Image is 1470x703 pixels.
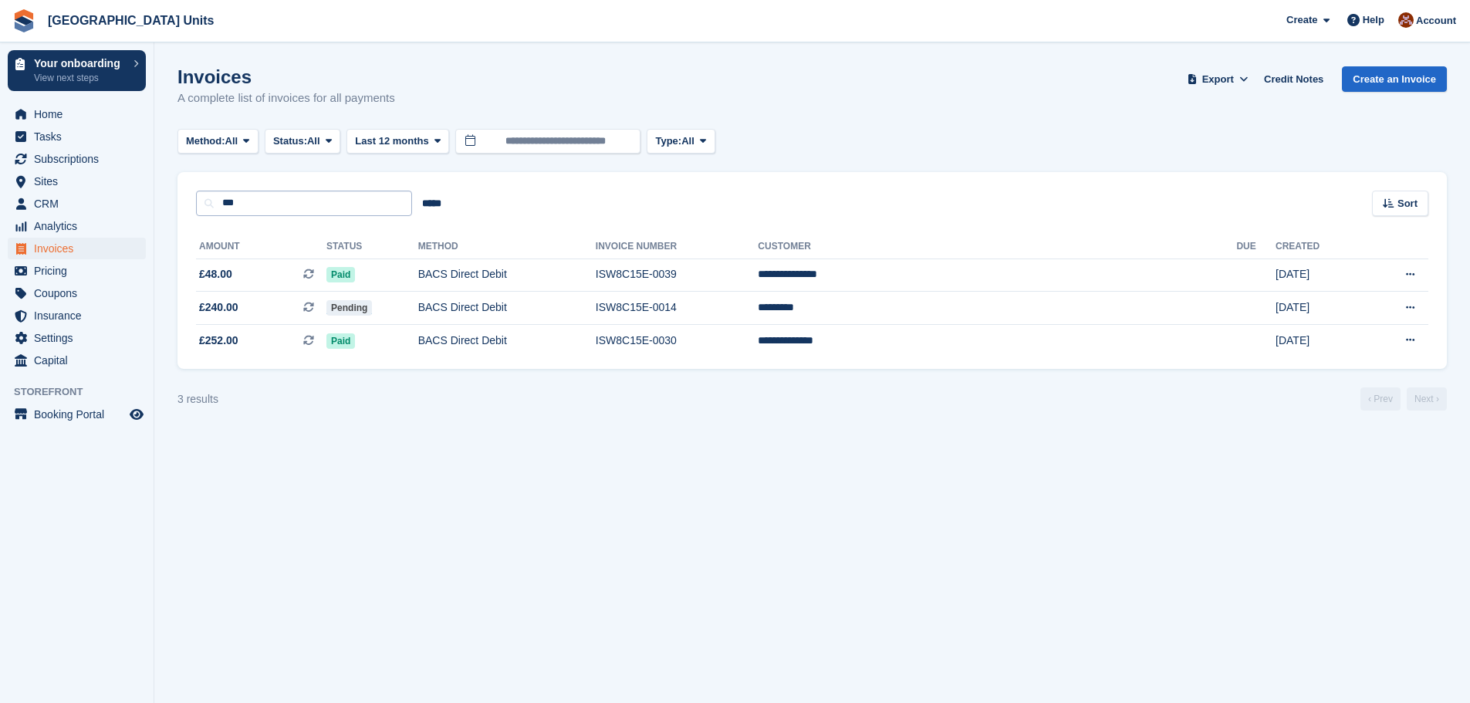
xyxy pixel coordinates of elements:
a: [GEOGRAPHIC_DATA] Units [42,8,220,33]
a: menu [8,260,146,282]
span: Pending [326,300,372,316]
p: Your onboarding [34,58,126,69]
span: CRM [34,193,127,215]
p: A complete list of invoices for all payments [177,90,395,107]
span: Type: [655,134,681,149]
span: Pricing [34,260,127,282]
th: Due [1236,235,1276,259]
span: Subscriptions [34,148,127,170]
a: menu [8,305,146,326]
h1: Invoices [177,66,395,87]
span: Create [1286,12,1317,28]
span: Booking Portal [34,404,127,425]
th: Invoice Number [596,235,759,259]
span: Help [1363,12,1384,28]
td: ISW8C15E-0039 [596,259,759,292]
span: Analytics [34,215,127,237]
button: Method: All [177,129,259,154]
a: menu [8,126,146,147]
span: Tasks [34,126,127,147]
a: menu [8,282,146,304]
a: menu [8,350,146,371]
p: View next steps [34,71,126,85]
span: All [681,134,694,149]
span: Paid [326,333,355,349]
span: Last 12 months [355,134,428,149]
a: Next [1407,387,1447,411]
a: Your onboarding View next steps [8,50,146,91]
th: Method [418,235,596,259]
img: Laura Clinnick [1398,12,1414,28]
td: BACS Direct Debit [418,324,596,357]
a: menu [8,171,146,192]
span: Storefront [14,384,154,400]
a: menu [8,193,146,215]
span: Status: [273,134,307,149]
span: Sort [1397,196,1418,211]
th: Amount [196,235,326,259]
a: Previous [1360,387,1401,411]
span: Export [1202,72,1234,87]
td: BACS Direct Debit [418,259,596,292]
span: Insurance [34,305,127,326]
a: Credit Notes [1258,66,1330,92]
a: menu [8,148,146,170]
th: Created [1276,235,1364,259]
a: menu [8,238,146,259]
a: Create an Invoice [1342,66,1447,92]
div: 3 results [177,391,218,407]
button: Last 12 months [346,129,449,154]
th: Customer [758,235,1236,259]
span: Home [34,103,127,125]
span: Paid [326,267,355,282]
nav: Page [1357,387,1450,411]
span: Sites [34,171,127,192]
td: [DATE] [1276,324,1364,357]
span: Account [1416,13,1456,29]
td: BACS Direct Debit [418,292,596,325]
span: Invoices [34,238,127,259]
span: £240.00 [199,299,238,316]
a: menu [8,103,146,125]
a: menu [8,215,146,237]
button: Type: All [647,129,715,154]
td: ISW8C15E-0014 [596,292,759,325]
span: £48.00 [199,266,232,282]
td: [DATE] [1276,259,1364,292]
span: £252.00 [199,333,238,349]
a: menu [8,327,146,349]
button: Export [1184,66,1252,92]
span: Settings [34,327,127,349]
span: Coupons [34,282,127,304]
td: ISW8C15E-0030 [596,324,759,357]
button: Status: All [265,129,340,154]
a: menu [8,404,146,425]
td: [DATE] [1276,292,1364,325]
span: Method: [186,134,225,149]
span: All [307,134,320,149]
a: Preview store [127,405,146,424]
th: Status [326,235,418,259]
img: stora-icon-8386f47178a22dfd0bd8f6a31ec36ba5ce8667c1dd55bd0f319d3a0aa187defe.svg [12,9,35,32]
span: Capital [34,350,127,371]
span: All [225,134,238,149]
